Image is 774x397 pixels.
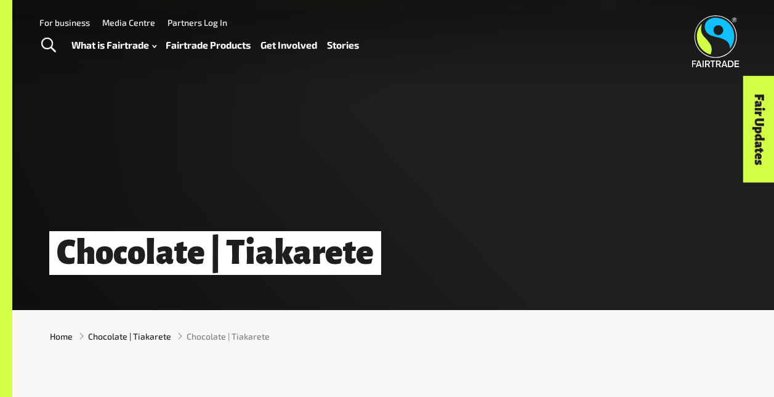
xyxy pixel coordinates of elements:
img: Fairtrade Australia New Zealand logo [692,15,740,67]
a: Partners Log In [167,17,227,28]
a: Get Involved [260,36,317,54]
a: For business [39,17,90,28]
a: What is Fairtrade [71,36,156,54]
a: Toggle Search [33,30,63,61]
h1: Chocolate | Tiakarete [49,231,381,275]
a: Home [50,330,73,343]
a: Media Centre [102,17,155,28]
span: Chocolate | Tiakarete [187,330,270,343]
a: Chocolate | Tiakarete [88,330,171,343]
a: Stories [327,36,359,54]
a: Fairtrade Products [166,36,251,54]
